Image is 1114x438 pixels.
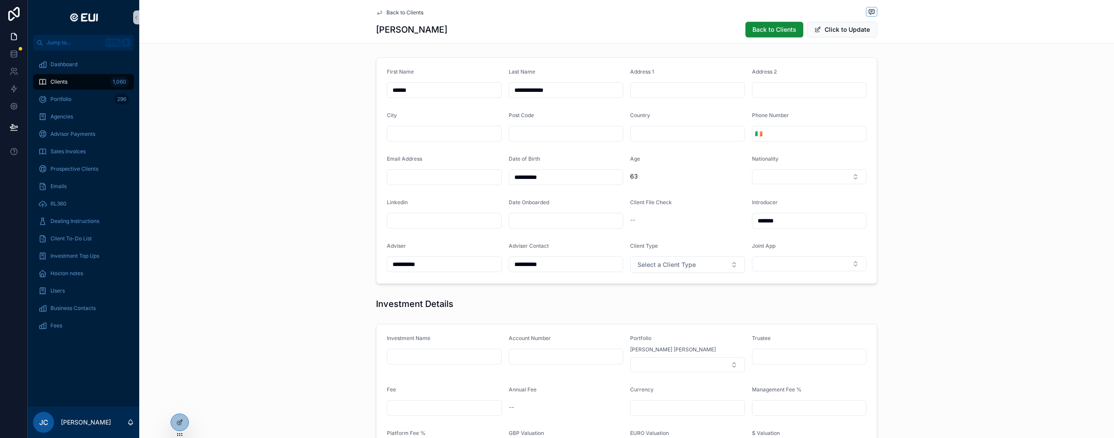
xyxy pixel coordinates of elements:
span: Joint App [752,243,775,249]
a: Back to Clients [376,9,423,16]
span: 63 [630,172,745,181]
span: Fee [387,386,396,393]
span: Annual Fee [509,386,537,393]
span: Last Name [509,68,535,75]
a: Advisor Payments [33,126,134,142]
span: Dealing Instructions [50,218,99,225]
span: -- [630,216,635,224]
span: Adviser Contact [509,243,549,249]
span: Portfolio [50,96,71,103]
div: 296 [114,94,129,104]
a: Prospective Clients [33,161,134,177]
span: Date Onboarded [509,199,549,206]
span: Account Number [509,335,551,341]
span: Client File Check [630,199,672,206]
button: Select Button [630,357,745,372]
h1: Investment Details [376,298,453,310]
a: Agencies [33,109,134,125]
span: GBP Valuation [509,430,544,436]
span: Agencies [50,113,73,120]
span: EURO Valuation [630,430,669,436]
a: Sales Invoices [33,144,134,159]
span: JC [39,417,48,428]
a: Investment Top Ups [33,248,134,264]
span: Post Code [509,112,534,118]
span: Linkedin [387,199,408,206]
span: City [387,112,397,118]
a: Fees [33,318,134,334]
span: Currency [630,386,654,393]
button: Click to Update [807,22,877,37]
button: Back to Clients [745,22,803,37]
span: Back to Clients [752,25,796,34]
span: Address 1 [630,68,654,75]
span: Fees [50,322,62,329]
span: Platform Fee % [387,430,426,436]
span: K [123,39,130,46]
span: Ctrl [105,38,121,47]
h1: [PERSON_NAME] [376,24,447,36]
span: $ Valuation [752,430,780,436]
span: 🇮🇪 [755,129,762,138]
span: Back to Clients [386,9,423,16]
a: Dealing Instructions [33,213,134,229]
button: Select Button [752,256,867,271]
a: Users [33,283,134,299]
span: -- [509,403,514,411]
div: 1,060 [110,77,129,87]
span: Country [630,112,650,118]
p: [PERSON_NAME] [61,418,111,427]
span: Business Contacts [50,305,96,312]
span: Age [630,155,640,162]
span: First Name [387,68,414,75]
a: Business Contacts [33,300,134,316]
span: RL360 [50,200,67,207]
span: Client To-Do List [50,235,92,242]
div: scrollable content [28,51,139,345]
a: Client To-Do List [33,231,134,246]
span: Phone Number [752,112,789,118]
span: Select a Client Type [638,260,696,269]
span: Advisor Payments [50,131,95,138]
span: Date of Birth [509,155,540,162]
a: Clients1,060 [33,74,134,90]
span: Dashboard [50,61,77,68]
a: Hoxton notes [33,266,134,281]
span: Jump to... [47,39,102,46]
span: Investment Name [387,335,430,341]
span: [PERSON_NAME] [PERSON_NAME] [630,346,716,353]
span: Sales Invoices [50,148,86,155]
img: App logo [67,10,101,24]
span: Clients [50,78,67,85]
span: Address 2 [752,68,777,75]
span: Adviser [387,243,406,249]
a: Portfolio296 [33,91,134,107]
span: Prospective Clients [50,165,98,172]
span: Client Type [630,243,658,249]
button: Jump to...CtrlK [33,35,134,51]
span: Trustee [752,335,771,341]
span: Email Address [387,155,422,162]
span: Management Fee % [752,386,802,393]
span: Users [50,287,65,294]
button: Select Button [752,169,867,184]
a: RL360 [33,196,134,212]
span: Investment Top Ups [50,253,99,259]
span: Introducer [752,199,778,206]
button: Select Button [630,256,745,273]
span: Hoxton notes [50,270,83,277]
span: Emails [50,183,67,190]
span: Portfolio [630,335,651,341]
span: Nationality [752,155,778,162]
a: Dashboard [33,57,134,72]
button: Select Button [752,126,765,142]
a: Emails [33,179,134,194]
